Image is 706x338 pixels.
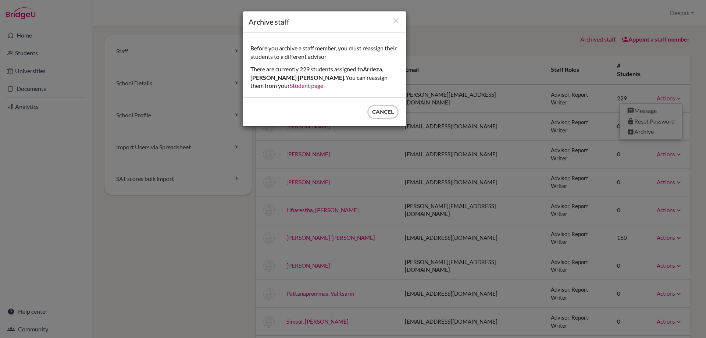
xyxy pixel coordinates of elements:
button: Cancel [367,105,399,119]
a: Student page [290,82,323,89]
div: Before you archive a staff member, you must reassign their students to a different advisor There ... [243,33,406,97]
button: Close [391,16,400,26]
strong: Ardeza, [PERSON_NAME] [PERSON_NAME]. [250,65,384,81]
h1: Archive staff [249,17,400,27]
